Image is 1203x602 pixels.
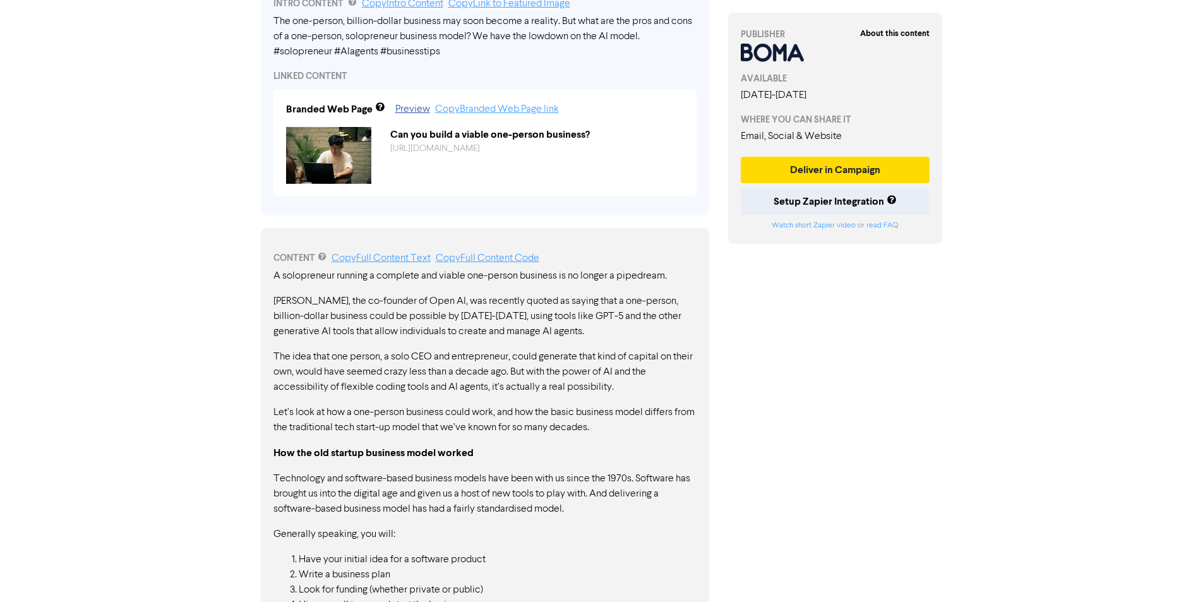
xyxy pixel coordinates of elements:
[273,251,697,266] div: CONTENT
[299,582,697,598] li: Look for funding (whether private or public)
[390,144,480,153] a: [URL][DOMAIN_NAME]
[273,471,697,517] p: Technology and software-based business models have been with us since the 1970s. Software has bro...
[741,72,930,85] div: AVAILABLE
[286,102,373,117] div: Branded Web Page
[381,142,693,155] div: https://public2.bomamarketing.com/cp/11Ku5Xmumy3dYZFFgjOkQq?sa=G7KgfjF3
[273,527,697,542] p: Generally speaking, you will:
[741,157,930,183] button: Deliver in Campaign
[395,104,430,114] a: Preview
[381,127,693,142] div: Can you build a viable one-person business?
[332,253,431,263] a: Copy Full Content Text
[273,69,697,83] div: LINKED CONTENT
[860,28,930,39] strong: About this content
[273,447,474,459] strong: How the old startup business model worked
[866,222,898,229] a: read FAQ
[299,552,697,567] li: Have your initial idea for a software product
[435,104,559,114] a: Copy Branded Web Page link
[273,268,697,284] p: A solopreneur running a complete and viable one-person business is no longer a pipedream.
[741,88,930,103] div: [DATE] - [DATE]
[741,188,930,215] button: Setup Zapier Integration
[273,14,697,59] div: The one-person, billion-dollar business may soon become a reality. But what are the pros and cons...
[741,129,930,144] div: Email, Social & Website
[741,113,930,126] div: WHERE YOU CAN SHARE IT
[741,28,930,41] div: PUBLISHER
[273,405,697,435] p: Let’s look at how a one-person business could work, and how the basic business model differs from...
[299,567,697,582] li: Write a business plan
[436,253,539,263] a: Copy Full Content Code
[273,294,697,339] p: [PERSON_NAME], the co-founder of Open AI, was recently quoted as saying that a one-person, billio...
[273,349,697,395] p: The idea that one person, a solo CEO and entrepreneur, could generate that kind of capital on the...
[1044,466,1203,602] iframe: Chat Widget
[741,220,930,231] div: or
[772,222,856,229] a: Watch short Zapier video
